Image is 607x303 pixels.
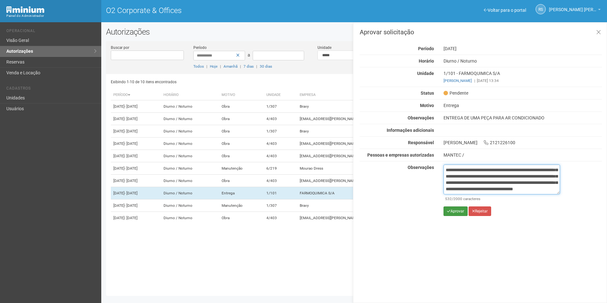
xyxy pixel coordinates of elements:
a: [PERSON_NAME] [PERSON_NAME] [549,8,601,13]
td: 6/219 [264,162,297,175]
span: | [474,78,475,83]
span: Rayssa Soares Ribeiro [549,1,597,12]
div: 1/101 - FARMOQUIMICA S/A [439,71,607,84]
button: Aprovar [444,206,468,216]
div: [PERSON_NAME] 2121226100 [439,140,607,145]
td: Diurno / Noturno [161,199,219,212]
td: Obra [219,175,264,187]
td: [EMAIL_ADDRESS][PERSON_NAME][DOMAIN_NAME] [297,113,456,125]
span: - [DATE] [124,166,137,171]
strong: Período [418,46,434,51]
span: - [DATE] [124,178,137,183]
label: Período [193,45,207,50]
td: Mourao Dress [297,162,456,175]
span: | [256,64,257,69]
td: Diurno / Noturno [161,125,219,138]
th: Horário [161,90,219,100]
div: MANTEC / [444,152,602,158]
td: [EMAIL_ADDRESS][PERSON_NAME][DOMAIN_NAME] [297,138,456,150]
span: 532 [445,197,452,201]
strong: Informações adicionais [387,128,434,133]
td: [DATE] [111,212,161,224]
td: Manutenção [219,199,264,212]
label: Unidade [317,45,331,50]
td: Diurno / Noturno [161,100,219,113]
li: Operacional [6,29,97,35]
td: [DATE] [111,162,161,175]
td: Entrega [219,187,264,199]
span: | [240,64,241,69]
a: Amanhã [223,64,237,69]
td: Bravy [297,125,456,138]
td: Obra [219,138,264,150]
strong: Status [421,91,434,96]
td: FARMOQUIMICA S/A [297,187,456,199]
td: [DATE] [111,150,161,162]
td: Bravy [297,199,456,212]
td: 1/101 [264,187,297,199]
span: - [DATE] [124,117,137,121]
strong: Horário [419,58,434,64]
td: Diurno / Noturno [161,138,219,150]
td: Diurno / Noturno [161,187,219,199]
td: 1/307 [264,125,297,138]
button: Rejeitar [469,206,491,216]
strong: Pessoas e empresas autorizadas [367,152,434,158]
td: Diurno / Noturno [161,212,219,224]
td: [DATE] [111,187,161,199]
a: Todos [193,64,204,69]
div: Painel do Administrador [6,13,97,19]
td: [EMAIL_ADDRESS][PERSON_NAME][DOMAIN_NAME] [297,150,456,162]
span: - [DATE] [124,191,137,195]
td: [EMAIL_ADDRESS][PERSON_NAME][DOMAIN_NAME] [297,175,456,187]
th: Período [111,90,161,100]
td: [DATE] [111,199,161,212]
td: [DATE] [111,113,161,125]
a: 7 dias [243,64,254,69]
span: - [DATE] [124,216,137,220]
h2: Autorizações [106,27,602,37]
a: RS [536,4,546,14]
th: Motivo [219,90,264,100]
a: 30 dias [260,64,272,69]
td: 4/403 [264,113,297,125]
span: - [DATE] [124,154,137,158]
a: Hoje [210,64,217,69]
td: [EMAIL_ADDRESS][PERSON_NAME][DOMAIN_NAME] [297,212,456,224]
td: Obra [219,125,264,138]
td: [DATE] [111,175,161,187]
div: Diurno / Noturno [439,58,607,64]
th: Unidade [264,90,297,100]
td: 4/403 [264,212,297,224]
div: Exibindo 1-10 de 10 itens encontrados [111,77,354,87]
span: - [DATE] [124,104,137,109]
span: Pendente [444,90,468,96]
div: [DATE] [439,46,607,51]
a: [PERSON_NAME] [444,78,472,83]
img: Minium [6,6,44,13]
td: Diurno / Noturno [161,162,219,175]
td: 4/403 [264,150,297,162]
li: Cadastros [6,86,97,93]
span: - [DATE] [124,203,137,208]
td: Diurno / Noturno [161,150,219,162]
td: 1/307 [264,100,297,113]
td: Obra [219,212,264,224]
td: [DATE] [111,100,161,113]
h3: Aprovar solicitação [360,29,602,35]
h1: O2 Corporate & Offices [106,6,350,15]
td: 1/307 [264,199,297,212]
td: 4/403 [264,175,297,187]
th: Empresa [297,90,456,100]
span: | [220,64,221,69]
td: [DATE] [111,125,161,138]
td: [DATE] [111,138,161,150]
strong: Unidade [417,71,434,76]
strong: Observações [408,115,434,120]
strong: Observações [408,165,434,170]
div: [DATE] 13:34 [444,78,602,84]
span: - [DATE] [124,141,137,146]
span: a [248,52,250,57]
strong: Motivo [420,103,434,108]
td: Diurno / Noturno [161,175,219,187]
